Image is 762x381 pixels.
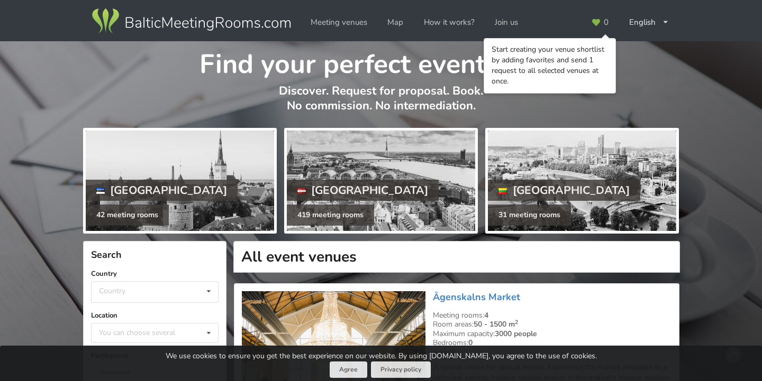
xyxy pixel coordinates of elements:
[380,12,411,33] a: Map
[287,205,374,226] div: 419 meeting rooms
[484,310,488,320] strong: 4
[515,318,518,326] sup: 2
[91,248,122,261] span: Search
[433,320,671,329] div: Room areas:
[416,12,482,33] a: How it works?
[86,205,169,226] div: 42 meeting rooms
[485,128,679,234] a: [GEOGRAPHIC_DATA] 31 meeting rooms
[91,268,219,279] label: Country
[83,41,679,81] h1: Find your perfect event space
[96,327,199,339] div: You can choose several
[233,241,680,273] h1: All event venues
[487,12,525,33] a: Join us
[468,338,473,348] strong: 0
[287,180,439,201] div: [GEOGRAPHIC_DATA]
[488,180,640,201] div: [GEOGRAPHIC_DATA]
[91,310,219,321] label: Location
[622,12,677,33] div: English
[83,128,277,234] a: [GEOGRAPHIC_DATA] 42 meeting rooms
[284,128,478,234] a: [GEOGRAPHIC_DATA] 419 meeting rooms
[492,44,608,87] div: Start creating your venue shortlist by adding favorites and send 1 request to all selected venues...
[433,338,671,348] div: Bedrooms:
[371,361,431,378] a: Privacy policy
[303,12,375,33] a: Meeting venues
[433,329,671,339] div: Maximum capacity:
[474,319,518,329] strong: 50 - 1500 m
[90,6,293,36] img: Baltic Meeting Rooms
[99,286,125,295] div: Country
[86,180,238,201] div: [GEOGRAPHIC_DATA]
[495,329,537,339] strong: 3000 people
[433,291,520,303] a: Āgenskalns Market
[330,361,367,378] button: Agree
[433,311,671,320] div: Meeting rooms:
[604,18,609,26] span: 0
[488,205,571,226] div: 31 meeting rooms
[83,83,679,124] p: Discover. Request for proposal. Book. No commission. No intermediation.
